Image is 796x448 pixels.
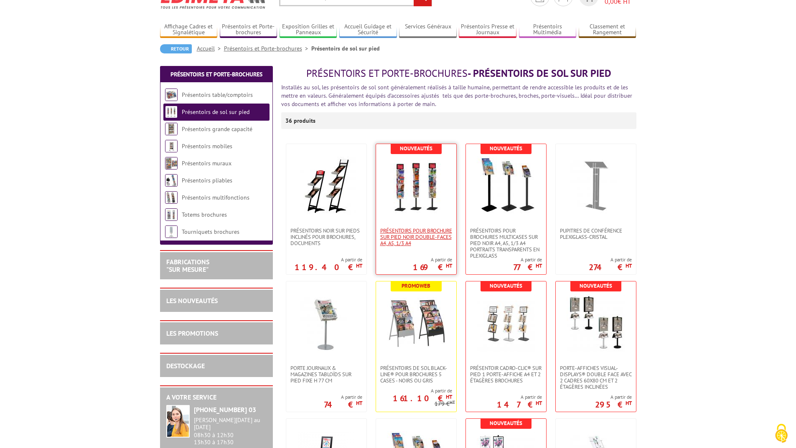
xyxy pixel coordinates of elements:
a: Services Généraux [399,23,457,37]
a: Pupitres de conférence plexiglass-cristal [556,228,636,240]
sup: HT [450,399,455,405]
span: A partir de [589,256,632,263]
a: Présentoirs pour brochure sur pied NOIR double-faces A4, A5, 1/3 A4 [376,228,456,246]
img: Porte-affiches Visual-Displays® double face avec 2 cadres 60x80 cm et 2 étagères inclinées [567,294,625,352]
span: A partir de [497,394,542,400]
a: Présentoirs Presse et Journaux [459,23,516,37]
a: Retour [160,44,192,53]
h1: - Présentoirs de sol sur pied [281,68,636,79]
a: Présentoirs de sol sur pied [182,108,249,116]
span: A partir de [295,256,362,263]
button: Cookies (fenêtre modale) [767,420,796,448]
img: Porte Journaux & Magazines Tabloïds sur pied fixe H 77 cm [297,294,356,352]
div: 08h30 à 12h30 13h30 à 17h30 [194,417,267,445]
a: Affichage Cadres et Signalétique [160,23,218,37]
a: Porte Journaux & Magazines Tabloïds sur pied fixe H 77 cm [286,365,366,384]
a: FABRICATIONS"Sur Mesure" [166,258,209,273]
sup: HT [626,262,632,269]
a: Présentoirs et Porte-brochures [170,71,262,78]
img: Cookies (fenêtre modale) [771,423,792,444]
a: Présentoirs multifonctions [182,194,249,201]
a: DESTOCKAGE [166,362,205,370]
span: Présentoirs pour brochure sur pied NOIR double-faces A4, A5, 1/3 A4 [380,228,452,246]
a: Présentoirs pliables [182,177,232,184]
span: Présentoirs et Porte-brochures [306,67,468,80]
span: Présentoirs pour brochures multicases sur pied NOIR A4, A5, 1/3 A4 Portraits transparents en plex... [470,228,542,259]
a: Exposition Grilles et Panneaux [280,23,337,37]
li: Présentoirs de sol sur pied [311,44,380,53]
b: Nouveautés [490,420,522,427]
span: A partir de [595,394,632,400]
a: Présentoirs grande capacité [182,125,252,133]
a: Présentoirs mobiles [182,142,232,150]
a: LES PROMOTIONS [166,329,218,337]
a: Classement et Rangement [579,23,636,37]
img: Pupitres de conférence plexiglass-cristal [567,157,625,215]
span: Présentoirs NOIR sur pieds inclinés pour brochures, documents [290,228,362,246]
span: Présentoirs de sol Black-Line® pour brochures 5 Cases - Noirs ou Gris [380,365,452,384]
b: Nouveautés [490,145,522,152]
a: Présentoirs et Porte-brochures [220,23,277,37]
sup: HT [446,262,452,269]
span: Porte Journaux & Magazines Tabloïds sur pied fixe H 77 cm [290,365,362,384]
img: Présentoirs de sol sur pied [165,106,178,118]
b: Nouveautés [400,145,432,152]
a: Présentoirs NOIR sur pieds inclinés pour brochures, documents [286,228,366,246]
img: Tourniquets brochures [165,225,178,238]
span: A partir de [413,256,452,263]
p: 147 € [497,402,542,407]
b: Promoweb [402,282,430,289]
p: 274 € [589,265,632,270]
b: Nouveautés [490,282,522,289]
img: Présentoirs muraux [165,157,178,170]
a: Présentoirs muraux [182,159,231,167]
span: Porte-affiches Visual-Displays® double face avec 2 cadres 60x80 cm et 2 étagères inclinées [560,365,632,390]
img: Présentoirs pliables [165,174,178,187]
div: [PERSON_NAME][DATE] au [DATE] [194,417,267,431]
a: Présentoirs pour brochures multicases sur pied NOIR A4, A5, 1/3 A4 Portraits transparents en plex... [466,228,546,259]
p: 179 € [435,401,455,407]
a: Accueil Guidage et Sécurité [339,23,397,37]
p: 169 € [413,265,452,270]
p: 77 € [513,265,542,270]
img: Présentoirs de sol Black-Line® pour brochures 5 Cases - Noirs ou Gris [387,294,445,352]
font: Installés au sol, les présentoirs de sol sont généralement réalisés à taille humaine, permettant ... [281,84,632,108]
a: Accueil [197,45,224,52]
a: Totems brochures [182,211,227,218]
img: Présentoirs grande capacité [165,123,178,135]
img: Présentoirs table/comptoirs [165,89,178,101]
sup: HT [446,393,452,400]
span: A partir de [324,394,362,400]
a: Présentoirs Multimédia [519,23,577,37]
img: Présentoirs mobiles [165,140,178,152]
img: Présentoirs pour brochures multicases sur pied NOIR A4, A5, 1/3 A4 Portraits transparents en plex... [477,157,535,215]
img: Totems brochures [165,208,178,221]
a: Porte-affiches Visual-Displays® double face avec 2 cadres 60x80 cm et 2 étagères inclinées [556,365,636,390]
b: Nouveautés [580,282,612,289]
a: Présentoir Cadro-Clic® sur pied 1 porte-affiche A4 et 2 étagères brochures [466,365,546,384]
sup: HT [356,262,362,269]
p: 119.40 € [295,265,362,270]
sup: HT [536,400,542,407]
p: 36 produits [285,112,317,129]
img: widget-service.jpg [166,405,190,438]
img: Présentoirs multifonctions [165,191,178,204]
strong: [PHONE_NUMBER] 03 [194,405,256,414]
a: Présentoirs table/comptoirs [182,91,253,99]
p: 295 € [595,402,632,407]
span: A partir de [513,256,542,263]
a: LES NOUVEAUTÉS [166,296,218,305]
sup: HT [626,400,632,407]
span: Présentoir Cadro-Clic® sur pied 1 porte-affiche A4 et 2 étagères brochures [470,365,542,384]
a: Tourniquets brochures [182,228,239,235]
a: Présentoirs de sol Black-Line® pour brochures 5 Cases - Noirs ou Gris [376,365,456,384]
span: Pupitres de conférence plexiglass-cristal [560,228,632,240]
img: Présentoir Cadro-Clic® sur pied 1 porte-affiche A4 et 2 étagères brochures [477,294,535,352]
a: Présentoirs et Porte-brochures [224,45,311,52]
img: Présentoirs NOIR sur pieds inclinés pour brochures, documents [297,157,356,215]
p: 74 € [324,402,362,407]
sup: HT [536,262,542,269]
img: Présentoirs pour brochure sur pied NOIR double-faces A4, A5, 1/3 A4 [387,157,445,215]
span: A partir de [376,387,452,394]
sup: HT [356,400,362,407]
